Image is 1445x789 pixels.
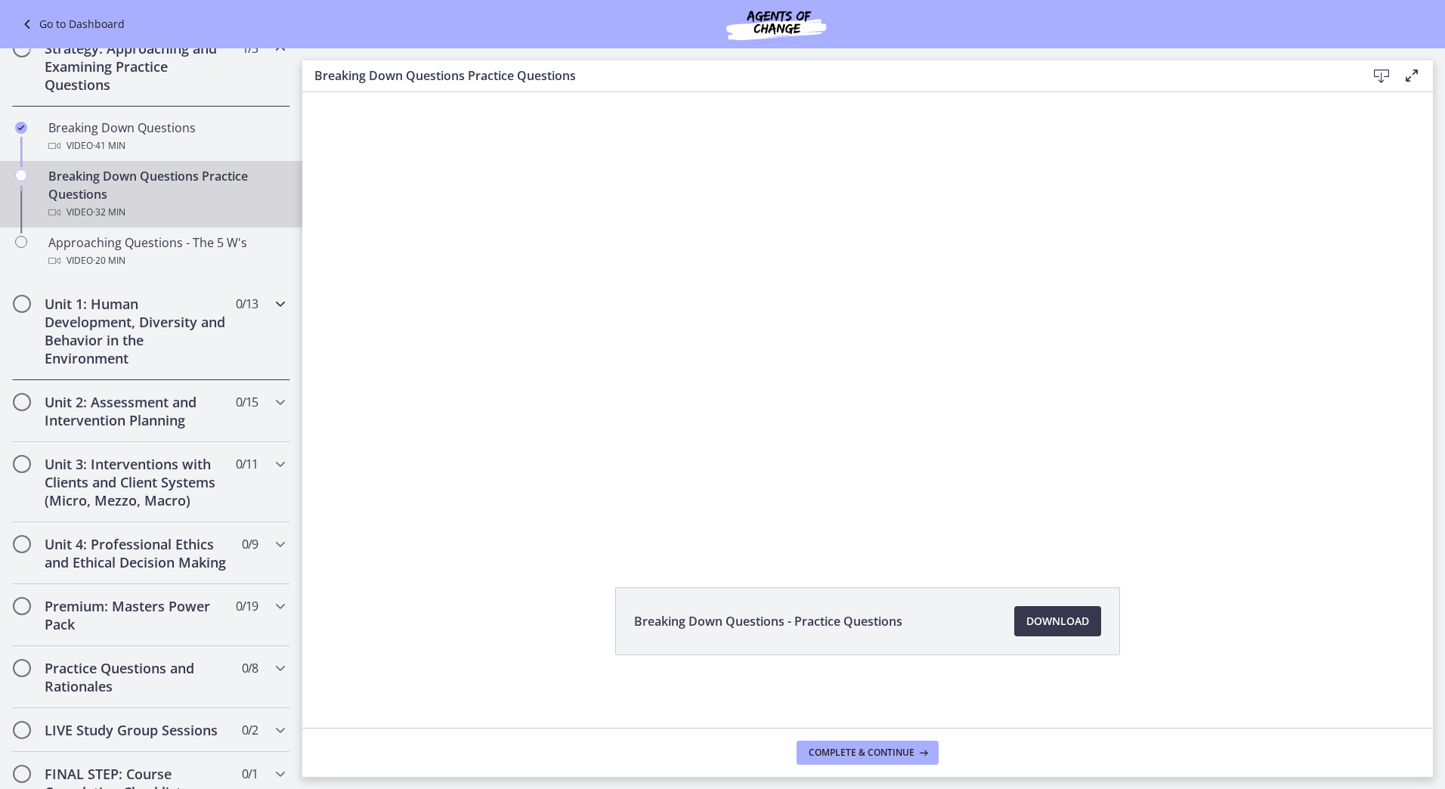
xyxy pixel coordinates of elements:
span: · 32 min [93,203,125,221]
a: Go to Dashboard [18,15,125,33]
span: 0 / 15 [236,393,258,411]
h2: Practice Questions and Rationales [45,659,229,695]
h3: Breaking Down Questions Practice Questions [314,67,1342,85]
span: 0 / 19 [236,597,258,615]
div: Video [48,203,284,221]
span: 0 / 13 [236,295,258,313]
span: 0 / 2 [242,721,258,739]
span: Download [1026,612,1089,630]
h2: Strategy: Approaching and Examining Practice Questions [45,39,229,94]
div: Video [48,137,284,155]
div: Breaking Down Questions [48,119,284,155]
div: Video [48,252,284,270]
span: 0 / 9 [242,535,258,553]
span: · 41 min [93,137,125,155]
button: Complete & continue [797,741,939,765]
span: 0 / 1 [242,765,258,783]
h2: LIVE Study Group Sessions [45,721,229,739]
span: 1 / 3 [242,39,258,57]
h2: Unit 3: Interventions with Clients and Client Systems (Micro, Mezzo, Macro) [45,455,229,509]
span: Complete & continue [809,747,914,759]
div: Breaking Down Questions Practice Questions [48,167,284,221]
img: Agents of Change [685,6,867,42]
h2: Unit 2: Assessment and Intervention Planning [45,393,229,429]
h2: Unit 4: Professional Ethics and Ethical Decision Making [45,535,229,571]
div: Approaching Questions - The 5 W's [48,234,284,270]
iframe: Video Lesson [302,48,1433,552]
a: Download [1014,606,1101,636]
span: 0 / 8 [242,659,258,677]
h2: Premium: Masters Power Pack [45,597,229,633]
span: 0 / 11 [236,455,258,473]
i: Completed [15,122,27,134]
h2: Unit 1: Human Development, Diversity and Behavior in the Environment [45,295,229,367]
span: · 20 min [93,252,125,270]
span: Breaking Down Questions - Practice Questions [634,612,902,630]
